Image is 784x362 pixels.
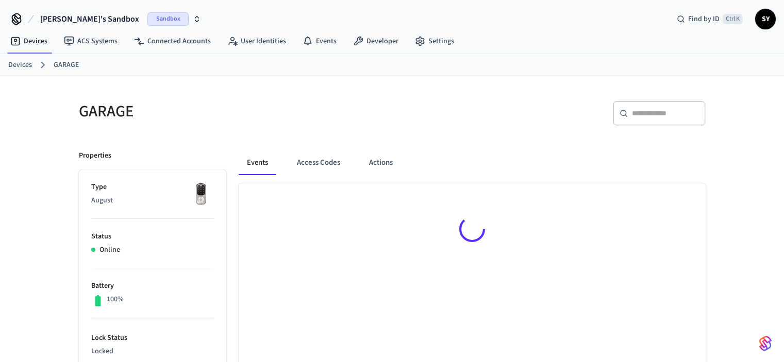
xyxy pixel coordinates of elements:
[239,150,276,175] button: Events
[759,335,772,352] img: SeamLogoGradient.69752ec5.svg
[107,294,124,305] p: 100%
[755,9,776,29] button: SY
[91,281,214,291] p: Battery
[91,195,214,206] p: August
[91,182,214,193] p: Type
[219,32,294,50] a: User Identities
[126,32,219,50] a: Connected Accounts
[2,32,56,50] a: Devices
[688,14,720,24] span: Find by ID
[669,10,751,28] div: Find by IDCtrl K
[756,10,775,28] span: SY
[79,150,111,161] p: Properties
[8,60,32,71] a: Devices
[91,231,214,242] p: Status
[345,32,407,50] a: Developer
[91,333,214,343] p: Lock Status
[361,150,401,175] button: Actions
[289,150,348,175] button: Access Codes
[407,32,462,50] a: Settings
[40,13,139,25] span: [PERSON_NAME]'s Sandbox
[723,14,743,24] span: Ctrl K
[54,60,79,71] a: GARAGE
[239,150,706,175] div: ant example
[99,245,120,255] p: Online
[79,101,386,122] h5: GARAGE
[188,182,214,208] img: Yale Assure Touchscreen Wifi Smart Lock, Satin Nickel, Front
[56,32,126,50] a: ACS Systems
[147,12,189,26] span: Sandbox
[91,346,214,357] p: Locked
[294,32,345,50] a: Events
